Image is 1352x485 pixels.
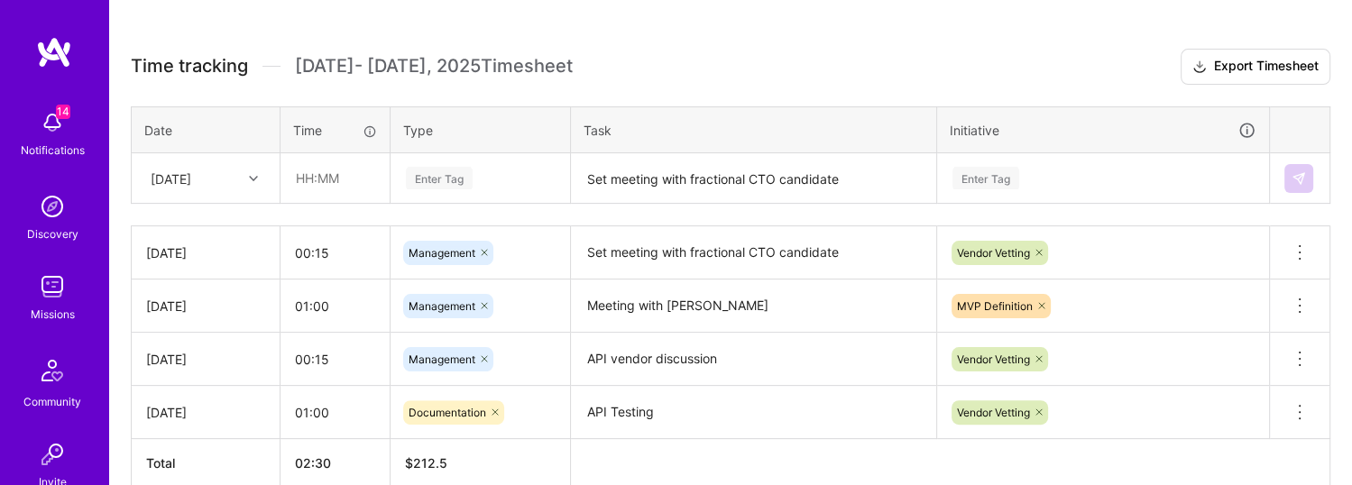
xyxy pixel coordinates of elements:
[281,389,390,436] input: HH:MM
[56,105,70,119] span: 14
[146,243,265,262] div: [DATE]
[573,281,934,331] textarea: Meeting with [PERSON_NAME]
[409,352,475,366] span: Management
[249,174,258,183] i: icon Chevron
[957,406,1030,419] span: Vendor Vetting
[21,141,85,160] div: Notifications
[281,282,390,330] input: HH:MM
[31,349,74,392] img: Community
[573,388,934,437] textarea: API Testing
[957,299,1033,313] span: MVP Definition
[406,164,473,192] div: Enter Tag
[132,106,281,153] th: Date
[409,299,475,313] span: Management
[391,106,571,153] th: Type
[23,392,81,411] div: Community
[1181,49,1330,85] button: Export Timesheet
[405,455,447,471] span: $ 212.5
[573,228,934,278] textarea: Set meeting with fractional CTO candidate
[151,169,191,188] div: [DATE]
[146,350,265,369] div: [DATE]
[34,105,70,141] img: bell
[146,297,265,316] div: [DATE]
[146,403,265,422] div: [DATE]
[409,246,475,260] span: Management
[952,164,1019,192] div: Enter Tag
[281,154,389,202] input: HH:MM
[571,106,937,153] th: Task
[131,55,248,78] span: Time tracking
[36,36,72,69] img: logo
[957,352,1030,366] span: Vendor Vetting
[34,269,70,305] img: teamwork
[34,436,70,472] img: Invite
[281,229,390,277] input: HH:MM
[409,406,486,419] span: Documentation
[34,188,70,224] img: discovery
[1192,58,1207,77] i: icon Download
[27,224,78,243] div: Discovery
[950,120,1256,141] div: Initiative
[573,334,934,384] textarea: API vendor discussion
[31,305,75,324] div: Missions
[281,335,390,383] input: HH:MM
[295,55,573,78] span: [DATE] - [DATE] , 2025 Timesheet
[293,121,377,140] div: Time
[1292,171,1306,186] img: Submit
[957,246,1030,260] span: Vendor Vetting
